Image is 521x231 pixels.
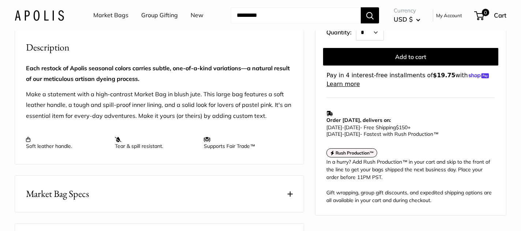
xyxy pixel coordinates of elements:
[191,10,203,21] a: New
[326,22,356,41] label: Quantity:
[204,136,285,149] p: Supports Fair Trade™
[15,176,304,212] button: Market Bag Specs
[342,124,344,131] span: -
[396,124,408,131] span: $150
[26,187,89,201] span: Market Bag Specs
[26,64,290,83] strong: Each restock of Apolis seasonal colors carries subtle, one-of-a-kind variations—a natural result ...
[323,48,498,66] button: Add to cart
[26,89,293,122] p: Make a statement with a high-contrast Market Bag in blush jute. This large bag features a soft le...
[141,10,178,21] a: Group Gifting
[326,158,495,204] div: In a hurry? Add Rush Production™ in your cart and skip to the front of the line to get your bags ...
[231,7,361,23] input: Search...
[326,124,491,137] p: - Free Shipping +
[115,136,196,149] p: Tear & spill resistant.
[15,10,64,21] img: Apolis
[326,131,438,137] span: - Fastest with Rush Production™
[361,7,379,23] button: Search
[475,10,506,21] a: 0 Cart
[342,131,344,137] span: -
[326,117,391,123] strong: Order [DATE], delivers on:
[394,5,420,16] span: Currency
[494,11,506,19] span: Cart
[26,136,108,149] p: Soft leather handle.
[344,124,360,131] span: [DATE]
[326,124,342,131] span: [DATE]
[326,131,342,137] span: [DATE]
[93,10,128,21] a: Market Bags
[394,15,413,23] span: USD $
[26,40,293,55] h2: Description
[482,9,489,16] span: 0
[344,131,360,137] span: [DATE]
[436,11,462,20] a: My Account
[336,150,374,156] strong: Rush Production™
[394,14,420,25] button: USD $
